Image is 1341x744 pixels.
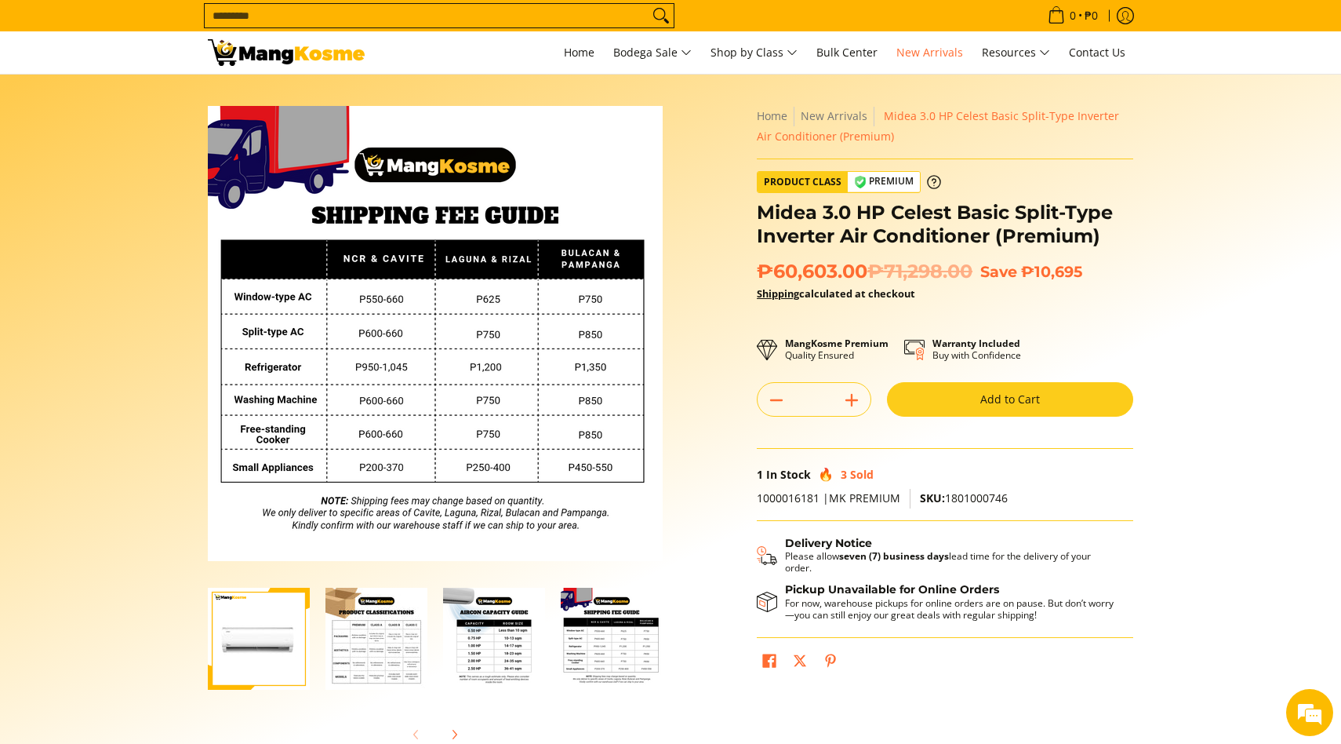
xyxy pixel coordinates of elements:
nav: Main Menu [380,31,1133,74]
span: Sold [850,467,874,482]
nav: Breadcrumbs [757,106,1133,147]
span: SKU: [920,491,945,505]
img: Midea 3.0 HP Celest Basic Split-Type Inverter Air Conditioner (Premium | Mang Kosme [208,39,365,66]
a: Resources [974,31,1058,74]
button: Shipping & Delivery [757,537,1117,574]
span: Product Class [758,172,848,192]
strong: MangKosme Premium [785,337,889,350]
img: premium-badge-icon.webp [854,176,867,188]
span: 1 [757,467,763,482]
a: Contact Us [1061,31,1133,74]
span: 0 [1067,10,1078,21]
strong: calculated at checkout [757,286,915,301]
span: Shop by Class [710,43,798,63]
span: Home [564,45,594,60]
span: Premium [848,172,920,191]
p: Quality Ensured [785,337,889,361]
a: New Arrivals [889,31,971,74]
p: Buy with Confidence [932,337,1021,361]
strong: Delivery Notice [785,536,872,550]
img: Midea 3.0 HP Celest Basic Split-Type Inverter Air Conditioner (Premium)-3 [443,588,545,690]
h1: Midea 3.0 HP Celest Basic Split-Type Inverter Air Conditioner (Premium) [757,201,1133,248]
p: For now, warehouse pickups for online orders are on pause. But don’t worry—you can still enjoy ou... [785,597,1117,621]
a: Share on Facebook [758,650,780,677]
a: Pin on Pinterest [819,650,841,677]
del: ₱71,298.00 [867,260,972,283]
span: ₱0 [1082,10,1100,21]
a: Bodega Sale [605,31,700,74]
strong: Pickup Unavailable for Online Orders [785,582,999,596]
a: Home [757,108,787,123]
img: Midea 3.0 HP Celest Basic Split-Type Inverter Air Conditioner (Premium)-2 [325,588,427,690]
span: 1000016181 |MK PREMIUM [757,491,900,505]
span: Bulk Center [816,45,878,60]
a: Shop by Class [703,31,805,74]
a: Post on X [789,650,811,677]
img: Midea 3.0 HP Celest Basic Split-Type Inverter Air Conditioner (Premium)-1 [208,588,310,690]
a: Product Class Premium [757,171,941,193]
a: New Arrivals [801,108,867,123]
button: Add to Cart [887,382,1133,417]
p: Please allow lead time for the delivery of your order. [785,550,1117,574]
span: Save [980,262,1017,281]
span: • [1043,7,1103,24]
a: Bulk Center [809,31,885,74]
a: Home [556,31,602,74]
strong: Warranty Included [932,337,1020,350]
button: Add [833,388,870,413]
span: 1801000746 [920,491,1008,505]
button: Search [649,4,674,27]
span: New Arrivals [896,45,963,60]
span: ₱10,695 [1021,262,1082,281]
span: In Stock [766,467,811,482]
img: Midea 3.0 HP Celest Basic Split-Type Inverter Air Conditioner (Premium) [208,106,663,561]
button: Subtract [758,388,795,413]
strong: seven (7) business days [839,549,949,563]
span: Resources [982,43,1050,63]
span: Contact Us [1069,45,1125,60]
a: Shipping [757,286,799,301]
span: ₱60,603.00 [757,260,972,283]
span: Midea 3.0 HP Celest Basic Split-Type Inverter Air Conditioner (Premium) [757,108,1119,144]
span: 3 [841,467,847,482]
img: Midea 3.0 HP Celest Basic Split-Type Inverter Air Conditioner (Premium)-4 [561,588,663,690]
span: Bodega Sale [613,43,692,63]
